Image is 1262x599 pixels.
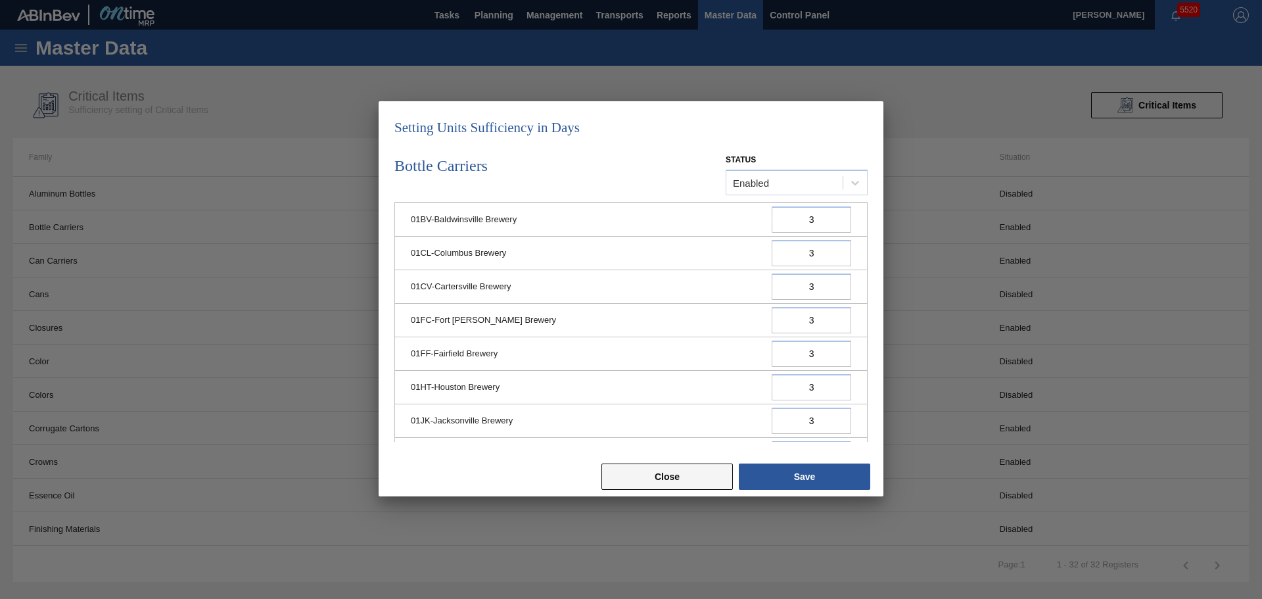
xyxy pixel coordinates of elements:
[395,404,757,437] td: 01JK - Jacksonville Brewery
[395,270,757,303] td: 01CV - Cartersville Brewery
[726,155,756,164] label: Status
[739,464,870,490] button: Save
[394,151,488,175] h3: Bottle Carriers
[395,337,757,370] td: 01FF - Fairfield Brewery
[395,303,757,337] td: 01FC - Fort [PERSON_NAME] Brewery
[601,464,733,490] button: Close
[395,370,757,404] td: 01HT - Houston Brewery
[395,203,757,236] td: 01BV - Baldwinsville Brewery
[395,437,757,471] td: 01LA - Los Angeles Brewery
[395,236,757,270] td: 01CL - Columbus Brewery
[733,177,769,188] div: Enabled
[379,101,883,151] h1: Setting Units Sufficiency in Days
